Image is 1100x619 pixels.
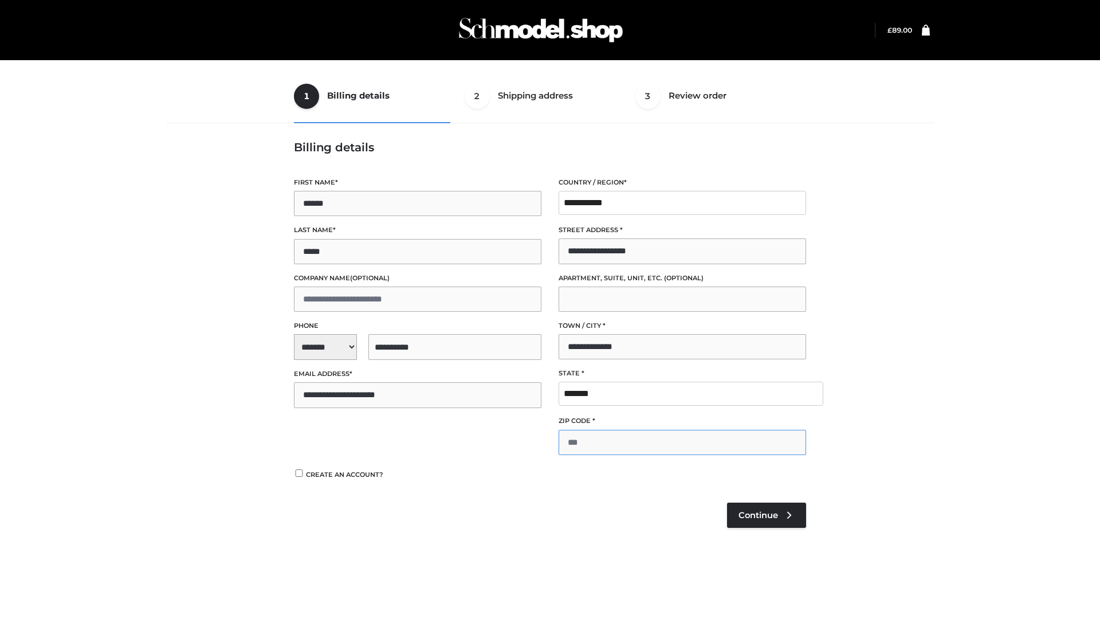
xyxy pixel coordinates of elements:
label: Company name [294,273,541,284]
label: State [559,368,806,379]
label: ZIP Code [559,416,806,426]
h3: Billing details [294,140,806,154]
label: Email address [294,369,541,379]
label: Phone [294,320,541,331]
input: Create an account? [294,469,304,477]
label: Country / Region [559,177,806,188]
span: (optional) [350,274,390,282]
label: Apartment, suite, unit, etc. [559,273,806,284]
a: £89.00 [887,26,912,34]
label: Street address [559,225,806,236]
label: Last name [294,225,541,236]
span: Create an account? [306,471,383,479]
label: Town / City [559,320,806,331]
a: Continue [727,503,806,528]
img: Schmodel Admin 964 [455,7,627,53]
span: £ [887,26,892,34]
span: Continue [738,510,778,520]
bdi: 89.00 [887,26,912,34]
span: (optional) [664,274,704,282]
label: First name [294,177,541,188]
